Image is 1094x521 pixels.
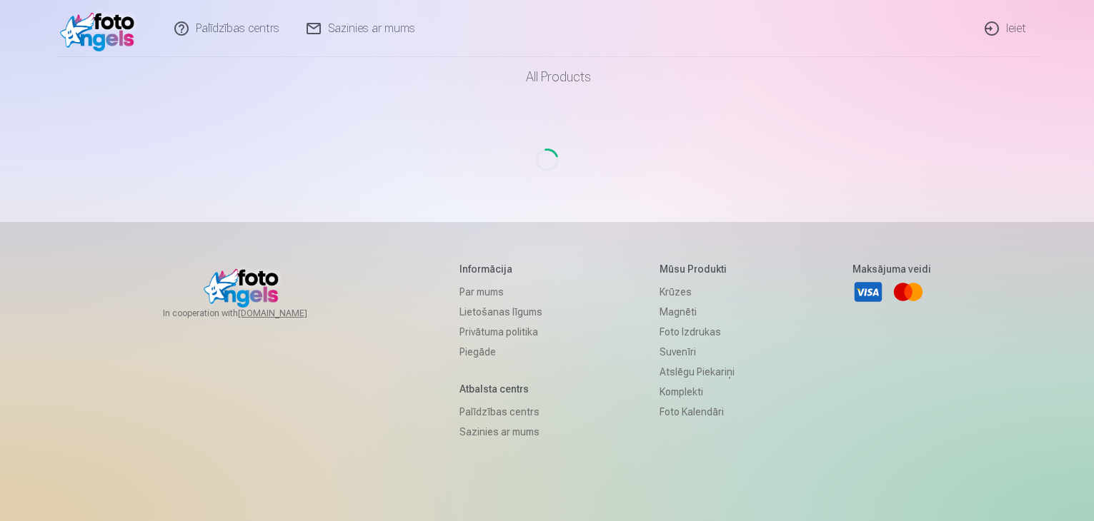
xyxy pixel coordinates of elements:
a: Foto kalendāri [660,402,735,422]
h5: Mūsu produkti [660,262,735,276]
a: Foto izdrukas [660,322,735,342]
h5: Maksājuma veidi [852,262,931,276]
span: In cooperation with [163,308,342,319]
a: Atslēgu piekariņi [660,362,735,382]
a: Visa [852,276,884,308]
a: Komplekti [660,382,735,402]
h5: Atbalsta centrs [459,382,542,396]
img: /v1 [60,6,142,51]
a: Suvenīri [660,342,735,362]
h5: Informācija [459,262,542,276]
a: Sazinies ar mums [459,422,542,442]
a: All products [486,57,608,97]
a: Lietošanas līgums [459,302,542,322]
a: Piegāde [459,342,542,362]
a: Privātuma politika [459,322,542,342]
a: Krūzes [660,282,735,302]
a: Par mums [459,282,542,302]
a: Mastercard [892,276,924,308]
a: Palīdzības centrs [459,402,542,422]
a: [DOMAIN_NAME] [238,308,342,319]
a: Magnēti [660,302,735,322]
